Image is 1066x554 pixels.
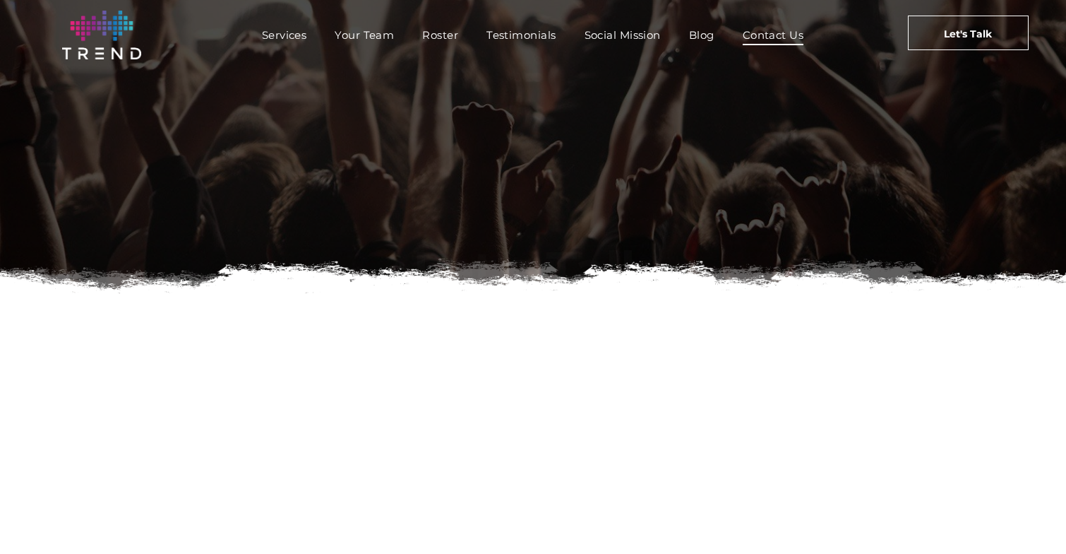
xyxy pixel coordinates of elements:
[408,25,472,45] a: Roster
[944,16,992,52] span: Let's Talk
[413,240,653,300] span: Let's Talk
[675,25,729,45] a: Blog
[570,25,675,45] a: Social Mission
[321,25,408,45] a: Your Team
[62,11,141,59] img: logo
[908,16,1029,50] a: Let's Talk
[248,25,321,45] a: Services
[472,25,570,45] a: Testimonials
[729,25,818,45] a: Contact Us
